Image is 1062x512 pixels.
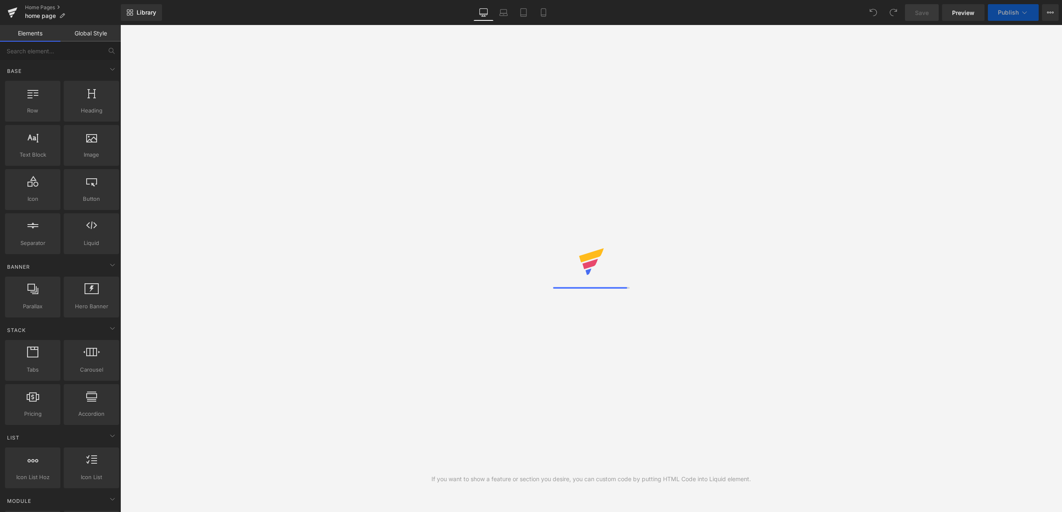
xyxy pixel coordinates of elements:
[25,12,56,19] span: home page
[66,239,117,247] span: Liquid
[6,497,32,505] span: Module
[7,473,58,482] span: Icon List Hoz
[988,4,1039,21] button: Publish
[60,25,121,42] a: Global Style
[121,4,162,21] a: New Library
[1042,4,1059,21] button: More
[66,150,117,159] span: Image
[514,4,533,21] a: Tablet
[885,4,902,21] button: Redo
[137,9,156,16] span: Library
[66,106,117,115] span: Heading
[7,410,58,418] span: Pricing
[66,365,117,374] span: Carousel
[431,475,751,484] div: If you want to show a feature or section you desire, you can custom code by putting HTML Code int...
[998,9,1019,16] span: Publish
[7,365,58,374] span: Tabs
[533,4,553,21] a: Mobile
[66,302,117,311] span: Hero Banner
[942,4,985,21] a: Preview
[66,473,117,482] span: Icon List
[7,106,58,115] span: Row
[7,239,58,247] span: Separator
[494,4,514,21] a: Laptop
[6,263,31,271] span: Banner
[865,4,882,21] button: Undo
[7,195,58,203] span: Icon
[66,195,117,203] span: Button
[7,150,58,159] span: Text Block
[474,4,494,21] a: Desktop
[915,8,929,17] span: Save
[6,67,22,75] span: Base
[952,8,975,17] span: Preview
[6,326,27,334] span: Stack
[66,410,117,418] span: Accordion
[7,302,58,311] span: Parallax
[25,4,121,11] a: Home Pages
[6,434,20,442] span: List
